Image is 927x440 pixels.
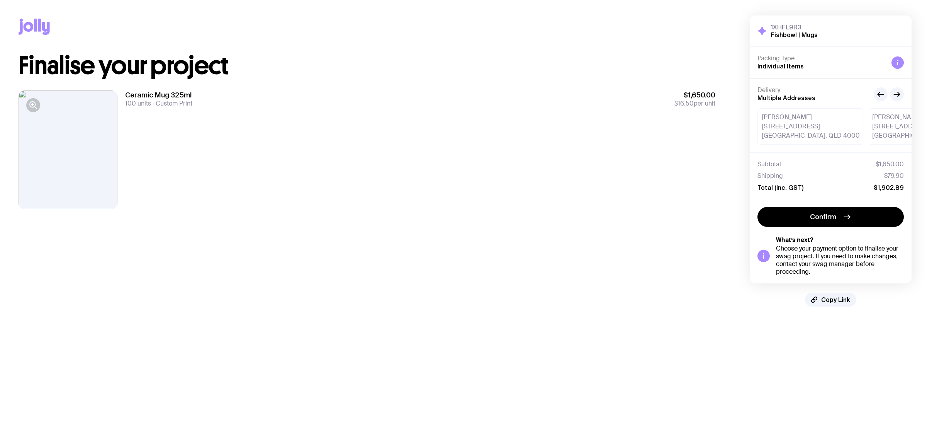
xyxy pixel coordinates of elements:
[776,236,904,244] h5: What’s next?
[757,172,783,180] span: Shipping
[757,160,781,168] span: Subtotal
[125,90,192,100] h3: Ceramic Mug 325ml
[151,99,192,107] span: Custom Print
[757,63,804,70] span: Individual Items
[674,100,715,107] span: per unit
[674,99,694,107] span: $16.50
[757,55,885,62] h4: Packing Type
[757,94,815,101] span: Multiple Addresses
[805,293,856,307] button: Copy Link
[757,184,803,191] span: Total (inc. GST)
[776,245,904,276] div: Choose your payment option to finalise your swag project. If you need to make changes, contact yo...
[771,23,818,31] h3: 1XHFL9R3
[757,207,904,227] button: Confirm
[874,184,904,191] span: $1,902.89
[757,86,868,94] h4: Delivery
[125,99,151,107] span: 100 units
[821,296,850,304] span: Copy Link
[884,172,904,180] span: $79.90
[19,53,715,78] h1: Finalise your project
[810,212,836,222] span: Confirm
[771,31,818,39] h2: Fishbowl | Mugs
[757,108,864,145] div: [PERSON_NAME] [STREET_ADDRESS] [GEOGRAPHIC_DATA], QLD 4000
[674,90,715,100] span: $1,650.00
[876,160,904,168] span: $1,650.00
